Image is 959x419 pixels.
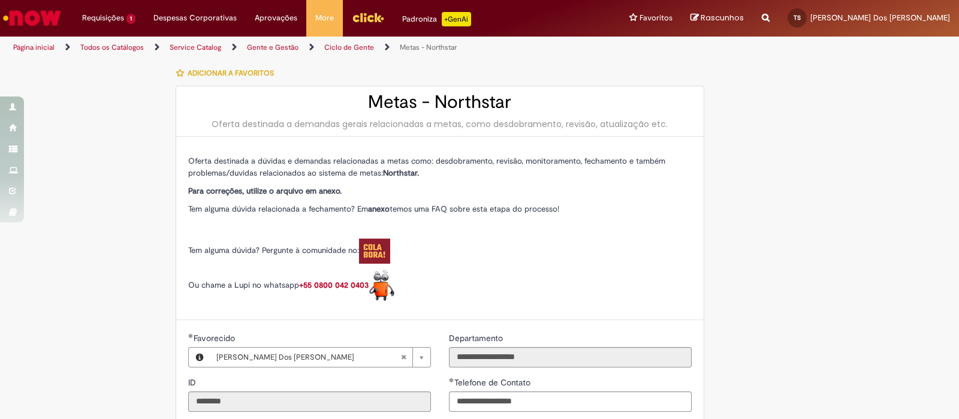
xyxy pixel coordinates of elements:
a: Colabora [359,245,390,255]
img: ServiceNow [1,6,63,30]
span: Rascunhos [701,12,744,23]
img: click_logo_yellow_360x200.png [352,8,384,26]
span: Tem alguma dúvida relacionada a fechamento? Em temos uma FAQ sobre esta etapa do processo! [188,204,559,214]
a: +55 0800 042 0403 [299,280,395,290]
button: Adicionar a Favoritos [176,61,281,86]
input: ID [188,391,431,412]
strong: anexo [368,204,390,214]
span: [PERSON_NAME] Dos [PERSON_NAME] [810,13,950,23]
span: Oferta destinada a dúvidas e demandas relacionadas a metas como: desdobramento, revisão, monitora... [188,156,665,178]
strong: Northstar. [383,168,419,178]
a: Metas - Northstar [400,43,457,52]
strong: Para correções, utilize o arquivo em anexo. [188,186,342,196]
a: Todos os Catálogos [80,43,144,52]
span: 1 [126,14,135,24]
span: Tem alguma dúvida? Pergunte à comunidade no: [188,245,390,255]
span: Obrigatório Preenchido [449,378,454,382]
img: Colabora%20logo.pngx [359,239,390,264]
abbr: Limpar campo Favorecido [394,348,412,367]
div: Padroniza [402,12,471,26]
div: Oferta destinada a demandas gerais relacionadas a metas, como desdobramento, revisão, atualização... [188,118,692,130]
label: Somente leitura - Departamento [449,332,505,344]
span: Favoritos [640,12,672,24]
span: Requisições [82,12,124,24]
span: Adicionar a Favoritos [188,68,274,78]
span: Aprovações [255,12,297,24]
span: [PERSON_NAME] Dos [PERSON_NAME] [216,348,400,367]
input: Departamento [449,347,692,367]
p: +GenAi [442,12,471,26]
a: [PERSON_NAME] Dos [PERSON_NAME]Limpar campo Favorecido [210,348,430,367]
span: Somente leitura - ID [188,377,198,388]
input: Telefone de Contato [449,391,692,412]
span: More [315,12,334,24]
img: Lupi%20logo.pngx [369,270,395,302]
a: Página inicial [13,43,55,52]
span: Somente leitura - Departamento [449,333,505,343]
button: Favorecido, Visualizar este registro Tassia Lopes Dos Santos [189,348,210,367]
span: TS [794,14,801,22]
span: Obrigatório Preenchido [188,333,194,338]
a: Ciclo de Gente [324,43,374,52]
span: Necessários - Favorecido [194,333,237,343]
h2: Metas - Northstar [188,92,692,112]
a: Service Catalog [170,43,221,52]
a: Rascunhos [690,13,744,24]
span: Telefone de Contato [454,377,533,388]
span: Ou chame a Lupi no whatsapp [188,280,395,290]
label: Somente leitura - ID [188,376,198,388]
ul: Trilhas de página [9,37,631,59]
span: Despesas Corporativas [153,12,237,24]
a: Gente e Gestão [247,43,298,52]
